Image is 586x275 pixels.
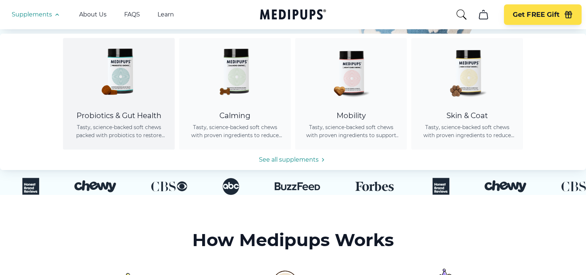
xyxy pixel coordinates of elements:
button: search [456,9,467,20]
img: Calming Dog Chews - Medipups [202,38,268,104]
a: Medipups [260,8,326,23]
div: Mobility [304,111,398,120]
img: Skin & Coat Chews - Medipups [434,38,500,104]
button: Get FREE Gift [504,4,582,25]
a: About Us [79,11,107,18]
img: Joint Care Chews - Medipups [318,38,384,104]
span: Tasty, science-backed soft chews with proven ingredients to reduce anxiety, promote relaxation, a... [188,123,282,139]
a: FAQS [124,11,140,18]
button: cart [475,6,492,23]
a: Skin & Coat Chews - MedipupsSkin & CoatTasty, science-backed soft chews with proven ingredients t... [411,38,523,150]
a: Joint Care Chews - MedipupsMobilityTasty, science-backed soft chews with proven ingredients to su... [295,38,407,150]
a: Learn [157,11,174,18]
img: Probiotic Dog Chews - Medipups [86,38,152,104]
button: Supplements [12,10,62,19]
a: Calming Dog Chews - MedipupsCalmingTasty, science-backed soft chews with proven ingredients to re... [179,38,291,150]
span: Tasty, science-backed soft chews with proven ingredients to support joint health, improve mobilit... [304,123,398,139]
div: Calming [188,111,282,120]
span: Supplements [12,11,52,18]
a: Probiotic Dog Chews - MedipupsProbiotics & Gut HealthTasty, science-backed soft chews packed with... [63,38,175,150]
div: Probiotics & Gut Health [72,111,166,120]
span: Get FREE Gift [513,11,560,19]
span: Tasty, science-backed soft chews with proven ingredients to reduce shedding, promote healthy skin... [420,123,514,139]
div: Skin & Coat [420,111,514,120]
span: Tasty, science-backed soft chews packed with probiotics to restore gut balance, ease itching, sup... [72,123,166,139]
h2: How Medipups Works [53,230,533,250]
